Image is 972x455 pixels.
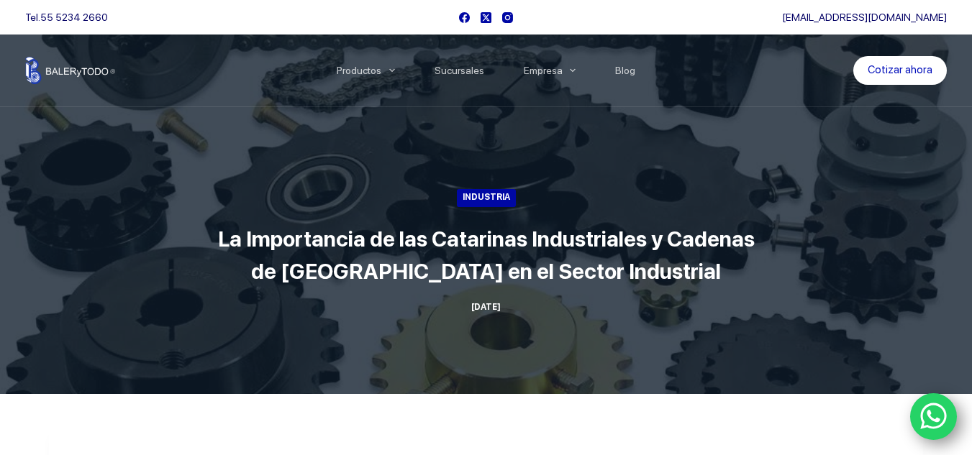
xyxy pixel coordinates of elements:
[40,12,108,23] a: 55 5234 2660
[459,12,470,23] a: Facebook
[481,12,491,23] a: X (Twitter)
[25,57,115,84] img: Balerytodo
[502,12,513,23] a: Instagram
[217,223,756,288] h1: La Importancia de las Catarinas Industriales y Cadenas de [GEOGRAPHIC_DATA] en el Sector Industrial
[853,56,947,85] a: Cotizar ahora
[25,12,108,23] span: Tel.
[317,35,655,106] nav: Menu Principal
[910,393,958,441] a: WhatsApp
[782,12,947,23] a: [EMAIL_ADDRESS][DOMAIN_NAME]
[471,302,501,312] time: [DATE]
[457,189,516,207] a: Industria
